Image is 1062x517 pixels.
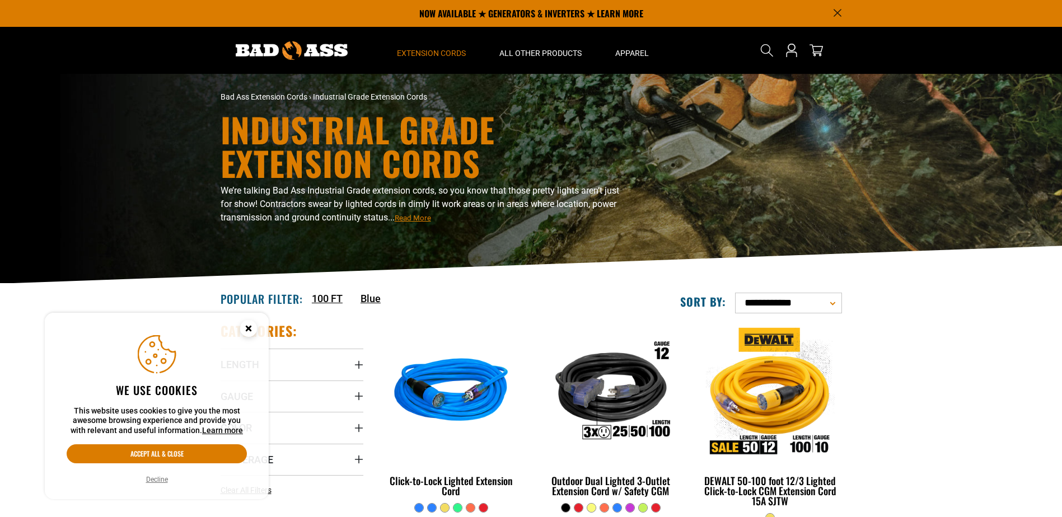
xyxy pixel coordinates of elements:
[221,184,629,224] p: We’re talking Bad Ass Industrial Grade extension cords, so you know that those pretty lights aren...
[395,214,431,222] span: Read More
[380,27,483,74] summary: Extension Cords
[309,92,311,101] span: ›
[221,444,363,475] summary: Amperage
[700,328,841,457] img: DEWALT 50-100 foot 12/3 Lighted Click-to-Lock CGM Extension Cord 15A SJTW
[236,41,348,60] img: Bad Ass Extension Cords
[202,426,243,435] a: Learn more
[380,322,523,502] a: blue Click-to-Lock Lighted Extension Cord
[67,406,247,436] p: This website uses cookies to give you the most awesome browsing experience and provide you with r...
[313,92,427,101] span: Industrial Grade Extension Cords
[221,349,363,380] summary: Length
[221,380,363,412] summary: Gauge
[397,48,466,58] span: Extension Cords
[221,292,303,306] h2: Popular Filter:
[598,27,666,74] summary: Apparel
[45,313,269,500] aside: Cookie Consent
[539,476,682,496] div: Outdoor Dual Lighted 3-Outlet Extension Cord w/ Safety CGM
[483,27,598,74] summary: All Other Products
[699,322,841,513] a: DEWALT 50-100 foot 12/3 Lighted Click-to-Lock CGM Extension Cord 15A SJTW DEWALT 50-100 foot 12/3...
[143,474,171,485] button: Decline
[699,476,841,506] div: DEWALT 50-100 foot 12/3 Lighted Click-to-Lock CGM Extension Cord 15A SJTW
[540,328,681,457] img: Outdoor Dual Lighted 3-Outlet Extension Cord w/ Safety CGM
[758,41,776,59] summary: Search
[499,48,582,58] span: All Other Products
[615,48,649,58] span: Apparel
[221,91,629,103] nav: breadcrumbs
[361,291,381,306] a: Blue
[221,92,307,101] a: Bad Ass Extension Cords
[381,328,522,457] img: blue
[539,322,682,502] a: Outdoor Dual Lighted 3-Outlet Extension Cord w/ Safety CGM Outdoor Dual Lighted 3-Outlet Extensio...
[221,412,363,443] summary: Color
[312,291,343,306] a: 100 FT
[67,383,247,397] h2: We use cookies
[680,294,726,309] label: Sort by:
[221,112,629,180] h1: Industrial Grade Extension Cords
[67,444,247,463] button: Accept all & close
[380,476,523,496] div: Click-to-Lock Lighted Extension Cord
